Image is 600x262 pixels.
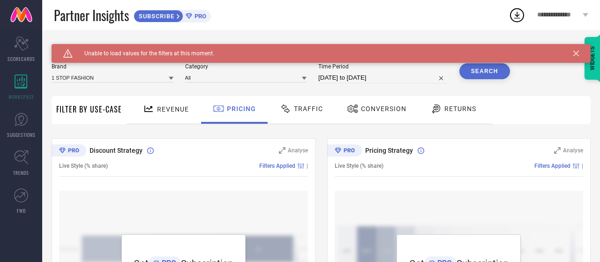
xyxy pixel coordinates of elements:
[294,105,323,112] span: Traffic
[534,163,570,169] span: Filters Applied
[361,105,406,112] span: Conversion
[8,93,34,100] span: WORKSPACE
[444,105,476,112] span: Returns
[52,44,117,52] span: SYSTEM WORKSPACE
[327,144,362,158] div: Premium
[134,7,211,22] a: SUBSCRIBEPRO
[52,63,173,70] span: Brand
[582,163,583,169] span: |
[73,50,214,57] span: Unable to load values for the filters at this moment.
[59,163,108,169] span: Live Style (% share)
[259,163,295,169] span: Filters Applied
[318,72,448,83] input: Select time period
[56,104,122,115] span: Filter By Use-Case
[52,144,86,158] div: Premium
[17,207,26,214] span: FWD
[509,7,525,23] div: Open download list
[7,55,35,62] span: SCORECARDS
[192,13,206,20] span: PRO
[7,131,36,138] span: SUGGESTIONS
[365,147,413,154] span: Pricing Strategy
[335,163,383,169] span: Live Style (% share)
[288,147,308,154] span: Analyse
[459,63,510,79] button: Search
[563,147,583,154] span: Analyse
[54,6,129,25] span: Partner Insights
[13,169,29,176] span: TRENDS
[157,105,189,113] span: Revenue
[554,147,561,154] svg: Zoom
[185,63,307,70] span: Category
[227,105,256,112] span: Pricing
[279,147,285,154] svg: Zoom
[307,163,308,169] span: |
[90,147,142,154] span: Discount Strategy
[134,13,177,20] span: SUBSCRIBE
[318,63,448,70] span: Time Period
